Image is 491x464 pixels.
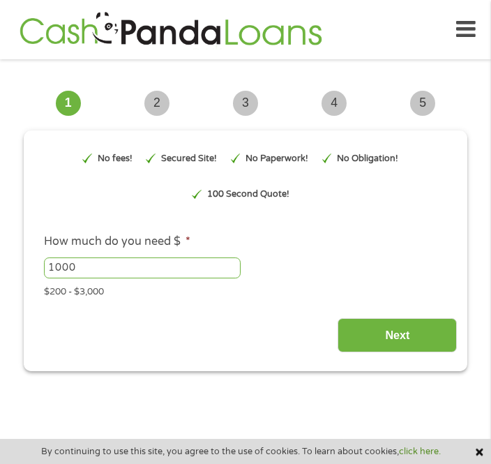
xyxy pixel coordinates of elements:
[41,447,441,456] span: By continuing to use this site, you agree to the use of cookies. To learn about cookies,
[144,91,169,116] span: 2
[15,10,326,50] img: GetLoanNow Logo
[245,152,308,165] p: No Paperwork!
[399,446,441,457] a: click here.
[44,280,447,299] div: $200 - $3,000
[410,91,435,116] span: 5
[233,91,258,116] span: 3
[44,234,190,249] label: How much do you need $
[338,318,457,352] input: Next
[322,91,347,116] span: 4
[161,152,217,165] p: Secured Site!
[337,152,398,165] p: No Obligation!
[98,152,133,165] p: No fees!
[207,188,289,201] p: 100 Second Quote!
[56,91,81,116] span: 1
